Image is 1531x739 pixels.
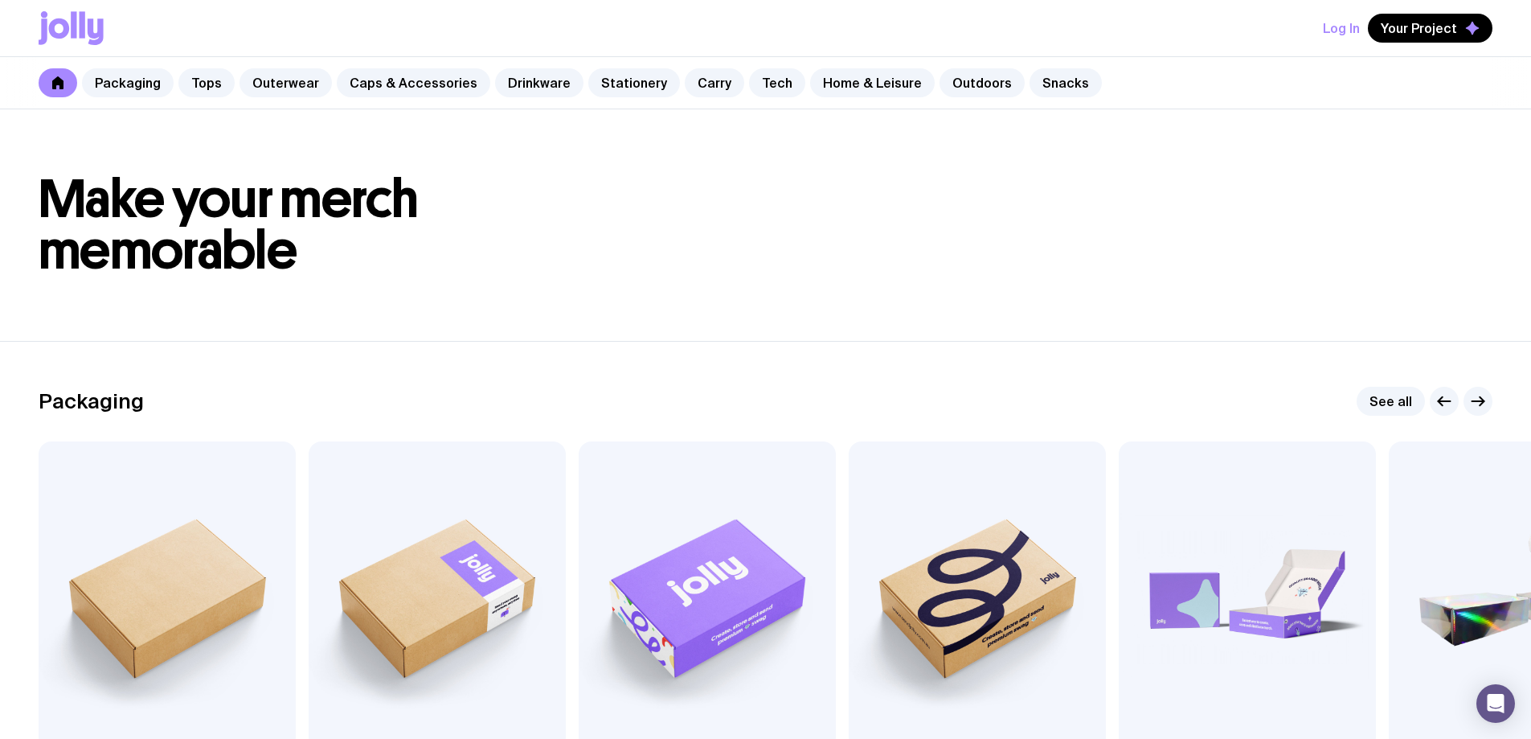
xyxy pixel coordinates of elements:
[749,68,805,97] a: Tech
[1381,20,1457,36] span: Your Project
[178,68,235,97] a: Tops
[1357,387,1425,416] a: See all
[239,68,332,97] a: Outerwear
[1476,684,1515,723] div: Open Intercom Messenger
[39,389,144,413] h2: Packaging
[337,68,490,97] a: Caps & Accessories
[495,68,583,97] a: Drinkware
[588,68,680,97] a: Stationery
[82,68,174,97] a: Packaging
[1030,68,1102,97] a: Snacks
[39,167,419,282] span: Make your merch memorable
[939,68,1025,97] a: Outdoors
[1323,14,1360,43] button: Log In
[1368,14,1492,43] button: Your Project
[685,68,744,97] a: Carry
[810,68,935,97] a: Home & Leisure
